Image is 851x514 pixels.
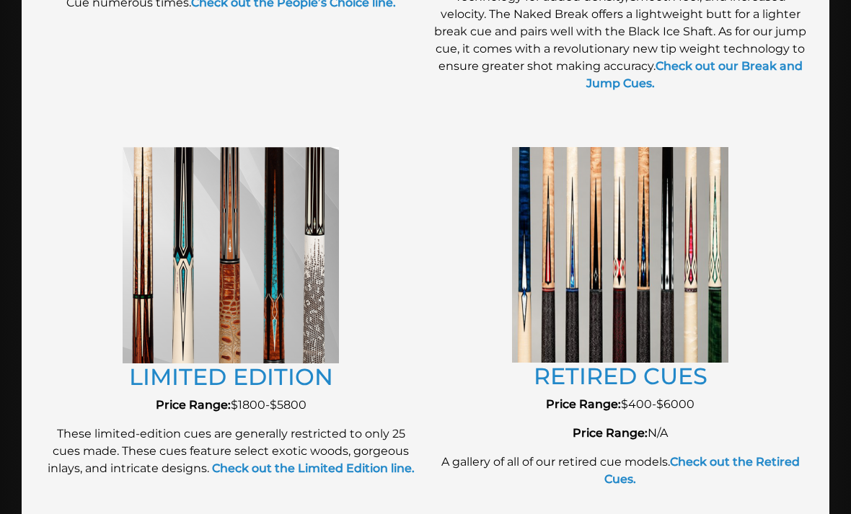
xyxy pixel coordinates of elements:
p: $400-$6000 [433,396,808,413]
strong: Price Range: [546,397,621,411]
a: Check out the Retired Cues. [604,455,800,486]
a: LIMITED EDITION [129,363,333,391]
p: A gallery of all of our retired cue models. [433,453,808,488]
strong: Price Range: [573,426,648,440]
a: Check out the Limited Edition line. [209,461,415,475]
strong: Check out the Limited Edition line. [212,461,415,475]
p: N/A [433,425,808,442]
p: $1800-$5800 [43,396,418,414]
strong: Price Range: [156,398,231,412]
a: RETIRED CUES [534,362,707,390]
a: Check out our Break and Jump Cues. [586,59,803,90]
p: These limited-edition cues are generally restricted to only 25 cues made. These cues feature sele... [43,425,418,477]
